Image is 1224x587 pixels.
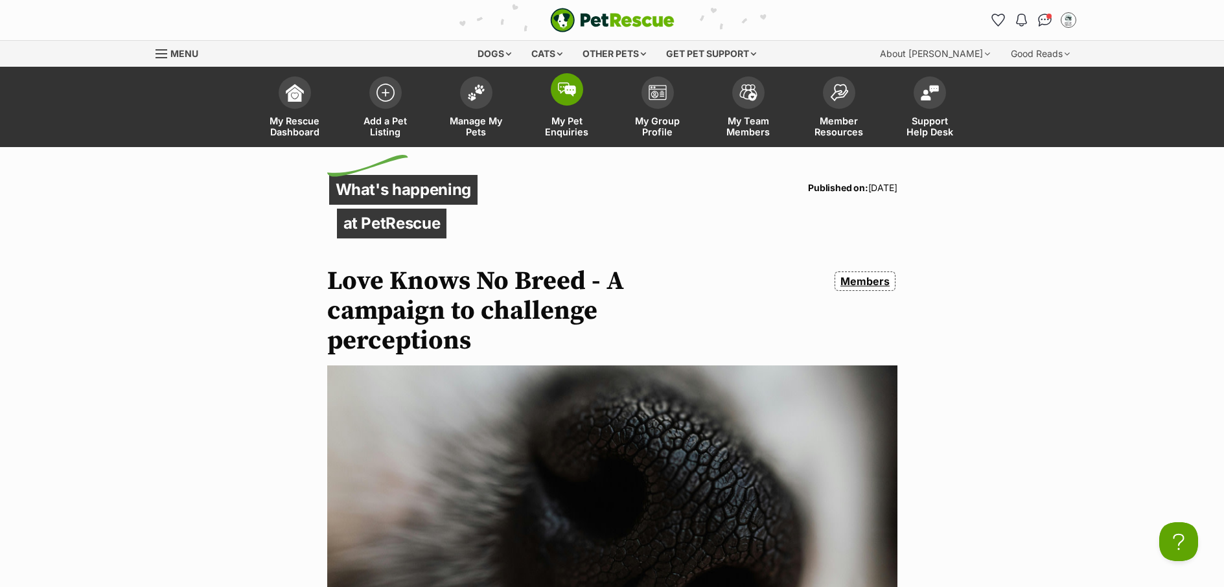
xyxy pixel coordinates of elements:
a: Member Resources [794,70,884,147]
img: add-pet-listing-icon-0afa8454b4691262ce3f59096e99ab1cd57d4a30225e0717b998d2c9b9846f56.svg [376,84,395,102]
img: member-resources-icon-8e73f808a243e03378d46382f2149f9095a855e16c252ad45f914b54edf8863c.svg [830,84,848,101]
a: My Team Members [703,70,794,147]
img: logo-e224e6f780fb5917bec1dbf3a21bbac754714ae5b6737aabdf751b685950b380.svg [550,8,675,32]
h1: Love Knows No Breed - A campaign to challenge perceptions [327,266,698,356]
img: team-members-icon-5396bd8760b3fe7c0b43da4ab00e1e3bb1a5d9ba89233759b79545d2d3fc5d0d.svg [739,84,757,101]
div: Other pets [573,41,655,67]
img: group-profile-icon-3fa3cf56718a62981997c0bc7e787c4b2cf8bcc04b72c1350f741eb67cf2f40e.svg [649,85,667,100]
div: Get pet support [657,41,765,67]
p: What's happening [329,175,478,205]
img: Belle Vie Animal Rescue profile pic [1062,14,1075,27]
span: My Rescue Dashboard [266,115,324,137]
img: dashboard-icon-eb2f2d2d3e046f16d808141f083e7271f6b2e854fb5c12c21221c1fb7104beca.svg [286,84,304,102]
p: at PetRescue [337,209,447,238]
a: Conversations [1035,10,1056,30]
ul: Account quick links [988,10,1079,30]
span: My Team Members [719,115,778,137]
img: chat-41dd97257d64d25036548639549fe6c8038ab92f7586957e7f3b1b290dea8141.svg [1038,14,1052,27]
div: About [PERSON_NAME] [871,41,999,67]
div: Good Reads [1002,41,1079,67]
a: Menu [156,41,207,64]
span: My Group Profile [629,115,687,137]
p: [DATE] [808,179,897,196]
span: My Pet Enquiries [538,115,596,137]
span: Support Help Desk [901,115,959,137]
a: PetRescue [550,8,675,32]
a: My Pet Enquiries [522,70,612,147]
span: Manage My Pets [447,115,505,137]
button: Notifications [1011,10,1032,30]
a: Add a Pet Listing [340,70,431,147]
img: decorative flick [327,155,408,177]
a: Members [835,271,895,291]
strong: Published on: [808,182,868,193]
iframe: Help Scout Beacon - Open [1159,522,1198,561]
div: Cats [522,41,572,67]
a: My Group Profile [612,70,703,147]
span: Add a Pet Listing [356,115,415,137]
img: manage-my-pets-icon-02211641906a0b7f246fdf0571729dbe1e7629f14944591b6c1af311fb30b64b.svg [467,84,485,101]
img: help-desk-icon-fdf02630f3aa405de69fd3d07c3f3aa587a6932b1a1747fa1d2bba05be0121f9.svg [921,85,939,100]
img: notifications-46538b983faf8c2785f20acdc204bb7945ddae34d4c08c2a6579f10ce5e182be.svg [1016,14,1026,27]
img: pet-enquiries-icon-7e3ad2cf08bfb03b45e93fb7055b45f3efa6380592205ae92323e6603595dc1f.svg [558,82,576,97]
span: Menu [170,48,198,59]
a: Support Help Desk [884,70,975,147]
span: Member Resources [810,115,868,137]
a: My Rescue Dashboard [249,70,340,147]
button: My account [1058,10,1079,30]
div: Dogs [468,41,520,67]
a: Manage My Pets [431,70,522,147]
a: Favourites [988,10,1009,30]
